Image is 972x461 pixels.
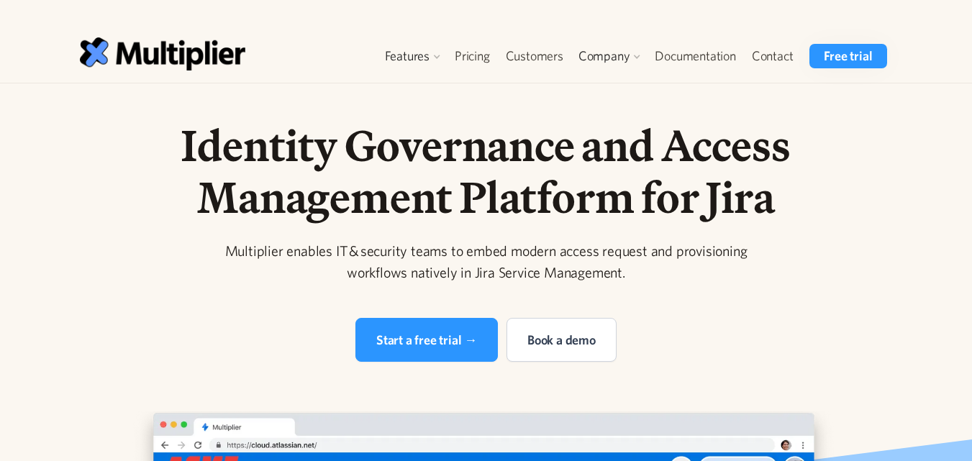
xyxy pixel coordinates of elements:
[578,47,630,65] div: Company
[378,44,447,68] div: Features
[571,44,648,68] div: Company
[647,44,743,68] a: Documentation
[385,47,430,65] div: Features
[447,44,498,68] a: Pricing
[355,318,498,362] a: Start a free trial →
[527,330,596,350] div: Book a demo
[376,330,477,350] div: Start a free trial →
[498,44,571,68] a: Customers
[809,44,886,68] a: Free trial
[744,44,801,68] a: Contact
[210,240,763,283] div: Multiplier enables IT & security teams to embed modern access request and provisioning workflows ...
[507,318,617,362] a: Book a demo
[118,119,855,223] h1: Identity Governance and Access Management Platform for Jira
